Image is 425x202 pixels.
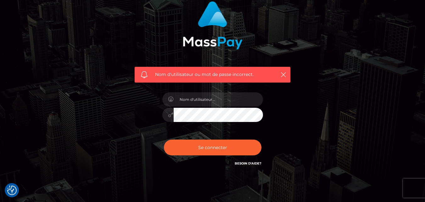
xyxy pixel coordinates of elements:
img: Connexion MassPay [183,1,243,49]
img: Revoir le bouton de consentement [7,186,17,195]
input: Nom d'utilisateur... [174,92,263,107]
font: Se connecter [198,145,227,150]
a: Besoin d'aide? [235,161,261,165]
button: Préférences de consentement [7,186,17,195]
font: Nom d'utilisateur ou mot de passe incorrect. [155,72,254,77]
button: Se connecter [164,140,261,155]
